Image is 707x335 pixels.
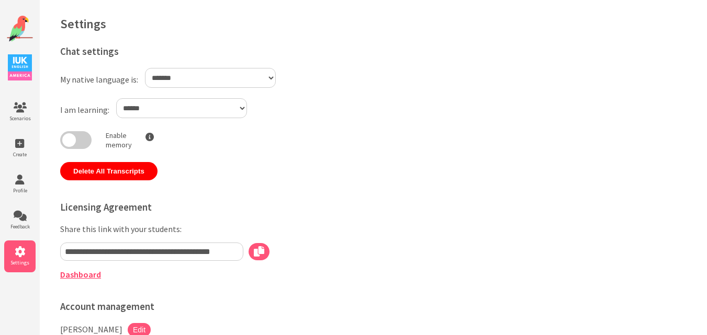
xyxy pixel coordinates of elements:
[60,301,436,313] h3: Account management
[60,201,436,213] h3: Licensing Agreement
[4,151,36,158] span: Create
[4,187,36,194] span: Profile
[60,269,101,280] a: Dashboard
[8,54,32,80] img: IUK Logo
[7,16,33,42] img: Website Logo
[4,223,36,230] span: Feedback
[60,16,686,32] h1: Settings
[60,45,436,57] h3: Chat settings
[60,105,109,115] label: I am learning:
[60,74,138,85] label: My native language is:
[4,259,36,266] span: Settings
[60,162,158,180] button: Delete All Transcripts
[106,131,132,149] p: Enable memory
[4,115,36,122] span: Scenarios
[60,224,436,234] p: Share this link with your students:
